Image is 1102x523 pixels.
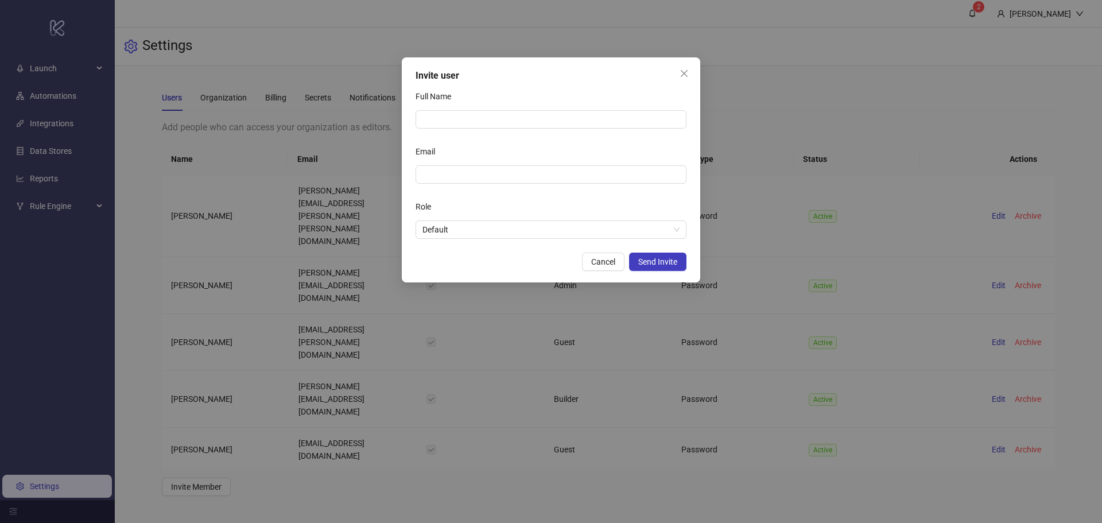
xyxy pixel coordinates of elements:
div: Invite user [416,69,686,83]
input: Full Name [416,110,686,129]
button: Close [675,64,693,83]
label: Full Name [416,87,459,106]
span: Send Invite [638,257,677,266]
label: Role [416,197,439,216]
button: Cancel [582,253,624,271]
span: close [680,69,689,78]
span: Default [422,221,680,238]
input: Email [422,168,677,181]
span: Cancel [591,257,615,266]
label: Email [416,142,443,161]
button: Send Invite [629,253,686,271]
